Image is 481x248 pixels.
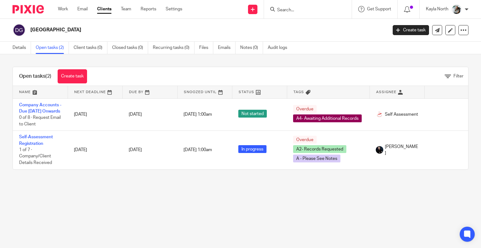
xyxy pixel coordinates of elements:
span: A2- Records Requested [293,145,346,153]
a: Notes (0) [240,42,263,54]
a: Reports [141,6,156,12]
a: Work [58,6,68,12]
a: Recurring tasks (0) [153,42,194,54]
a: Self-Assessment Registration [19,135,53,145]
span: A4- Awaiting Additional Records [293,114,362,122]
a: Audit logs [268,42,292,54]
span: [DATE] [129,148,142,152]
a: Client tasks (0) [74,42,107,54]
span: Not started [238,110,267,118]
a: Settings [166,6,182,12]
span: In progress [238,145,266,153]
span: 0 of 8 · Request Email to Client [19,115,61,126]
a: Emails [218,42,235,54]
a: Open tasks (2) [36,42,69,54]
span: [DATE] 1:00am [184,148,212,152]
a: Company Accounts - Due [DATE] Onwards [19,103,61,113]
span: (2) [45,74,51,79]
a: Team [121,6,131,12]
p: Kayla North [426,6,448,12]
a: Closed tasks (0) [112,42,148,54]
span: Self Assessment [385,111,418,118]
span: Get Support [367,7,391,11]
a: Clients [97,6,111,12]
span: Overdue [293,105,317,113]
span: Filter [453,74,463,78]
span: Status [239,90,254,94]
a: Files [199,42,213,54]
h1: Open tasks [19,73,51,80]
span: Tags [293,90,304,94]
img: Pixie [13,5,44,13]
span: [DATE] [129,112,142,117]
span: [PERSON_NAME] [385,144,418,156]
td: [DATE] [68,131,122,169]
span: 1 of 7 · Company/Client Details Received [19,148,52,165]
img: Headshots%20accounting4everything_Poppy%20Jakes%20Photography-2203.jpg [376,146,383,154]
a: Details [13,42,31,54]
img: 1000002124.png [376,111,383,118]
span: Snoozed Until [184,90,217,94]
a: Create task [58,69,87,83]
td: [DATE] [68,98,122,131]
h2: [GEOGRAPHIC_DATA] [30,27,313,33]
img: svg%3E [13,24,26,37]
img: Profile%20Photo.png [452,4,462,14]
input: Search [277,8,333,13]
a: Create task [393,25,429,35]
span: A - Please See Notes [293,155,340,162]
span: Overdue [293,136,317,144]
span: [DATE] 1:00am [184,112,212,117]
a: Email [77,6,88,12]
